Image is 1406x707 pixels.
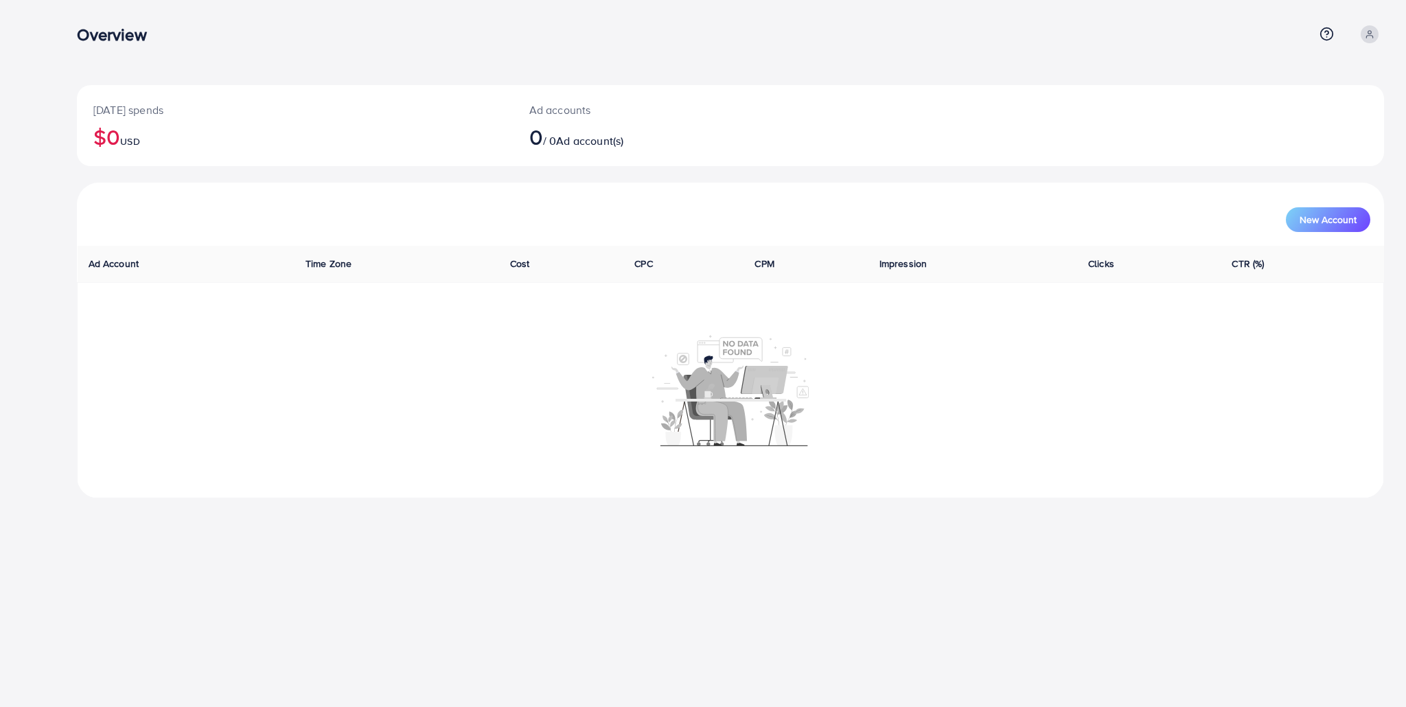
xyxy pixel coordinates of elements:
span: CTR (%) [1232,257,1264,270]
h2: $0 [93,124,496,150]
p: Ad accounts [529,102,823,118]
span: 0 [529,121,543,152]
span: New Account [1300,215,1357,224]
button: New Account [1286,207,1370,232]
img: No account [652,334,809,446]
span: Cost [510,257,530,270]
span: CPC [634,257,652,270]
h3: Overview [77,25,157,45]
span: USD [120,135,139,148]
h2: / 0 [529,124,823,150]
span: Clicks [1088,257,1114,270]
span: CPM [754,257,774,270]
p: [DATE] spends [93,102,496,118]
span: Time Zone [306,257,351,270]
span: Impression [879,257,927,270]
span: Ad Account [89,257,139,270]
span: Ad account(s) [556,133,623,148]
